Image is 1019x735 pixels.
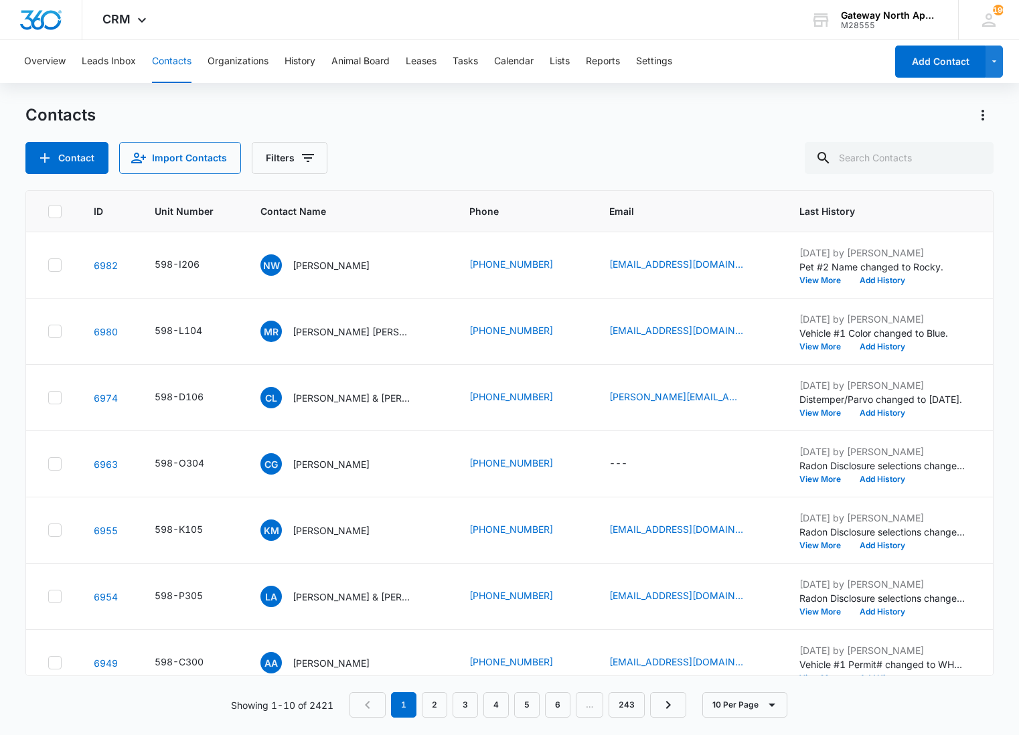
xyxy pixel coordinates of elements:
[799,475,850,483] button: View More
[799,409,850,417] button: View More
[260,652,394,673] div: Contact Name - Antonio Alire - Select to Edit Field
[331,40,390,83] button: Animal Board
[514,692,540,718] a: Page 5
[609,522,743,536] a: [EMAIL_ADDRESS][DOMAIN_NAME]
[799,326,967,340] p: Vehicle #1 Color changed to Blue.
[260,387,437,408] div: Contact Name - Corey Little & William C. Little - Select to Edit Field
[94,392,118,404] a: Navigate to contact details page for Corey Little & William C. Little
[586,40,620,83] button: Reports
[260,586,282,607] span: LA
[799,459,967,473] p: Radon Disclosure selections changed; Form Signed was added.
[609,390,767,406] div: Email - corey.little210@yahoo.com - Select to Edit Field
[609,655,767,671] div: Email - alire24@yahoo.com - Select to Edit Field
[483,692,509,718] a: Page 4
[155,323,226,339] div: Unit Number - 598-L104 - Select to Edit Field
[293,258,370,272] p: [PERSON_NAME]
[155,390,204,404] div: 598-D106
[119,142,241,174] button: Import Contacts
[406,40,437,83] button: Leases
[799,378,967,392] p: [DATE] by [PERSON_NAME]
[94,260,118,271] a: Navigate to contact details page for Nadia Watson
[609,390,743,404] a: [PERSON_NAME][EMAIL_ADDRESS][DOMAIN_NAME]
[155,204,228,218] span: Unit Number
[841,10,939,21] div: account name
[94,459,118,470] a: Navigate to contact details page for Claudia Gomez
[609,456,651,472] div: Email - - Select to Edit Field
[260,453,394,475] div: Contact Name - Claudia Gomez - Select to Edit Field
[609,257,743,271] a: [EMAIL_ADDRESS][DOMAIN_NAME]
[260,254,282,276] span: NW
[469,522,577,538] div: Phone - (303) 746-8309 - Select to Edit Field
[469,588,553,602] a: [PHONE_NUMBER]
[850,475,915,483] button: Add History
[799,343,850,351] button: View More
[293,457,370,471] p: [PERSON_NAME]
[285,40,315,83] button: History
[805,142,994,174] input: Search Contacts
[94,657,118,669] a: Navigate to contact details page for Antonio Alire
[260,387,282,408] span: CL
[850,409,915,417] button: Add History
[102,12,131,26] span: CRM
[469,257,577,273] div: Phone - (772) 559-4135 - Select to Edit Field
[155,588,203,602] div: 598-P305
[799,392,967,406] p: Distemper/Parvo changed to [DATE].
[293,523,370,538] p: [PERSON_NAME]
[231,698,333,712] p: Showing 1-10 of 2421
[799,591,967,605] p: Radon Disclosure selections changed; Form Signed was added.
[155,456,228,472] div: Unit Number - 598-O304 - Select to Edit Field
[799,276,850,284] button: View More
[155,257,224,273] div: Unit Number - 598-I206 - Select to Edit Field
[799,246,967,260] p: [DATE] by [PERSON_NAME]
[799,542,850,550] button: View More
[155,522,203,536] div: 598-K105
[155,588,227,604] div: Unit Number - 598-P305 - Select to Edit Field
[799,657,967,671] p: Vehicle #1 Permit# changed to WH-3101.
[260,586,437,607] div: Contact Name - Luis Avila & Frida G Gordillo Galvan - Select to Edit Field
[799,312,967,326] p: [DATE] by [PERSON_NAME]
[155,257,200,271] div: 598-I206
[260,453,282,475] span: CG
[799,260,967,274] p: Pet #2 Name changed to Rocky.
[469,655,553,669] a: [PHONE_NUMBER]
[293,325,413,339] p: [PERSON_NAME] [PERSON_NAME]
[494,40,534,83] button: Calendar
[895,46,986,78] button: Add Contact
[391,692,416,718] em: 1
[152,40,191,83] button: Contacts
[94,591,118,602] a: Navigate to contact details page for Luis Avila & Frida G Gordillo Galvan
[993,5,1004,15] span: 190
[469,655,577,671] div: Phone - (303) 525-0103 - Select to Edit Field
[422,692,447,718] a: Page 2
[260,652,282,673] span: AA
[155,655,228,671] div: Unit Number - 598-C300 - Select to Edit Field
[453,692,478,718] a: Page 3
[799,204,947,218] span: Last History
[850,608,915,616] button: Add History
[799,674,850,682] button: View More
[94,204,103,218] span: ID
[609,655,743,669] a: [EMAIL_ADDRESS][DOMAIN_NAME]
[799,525,967,539] p: Radon Disclosure selections changed; Form Signed was added.
[469,390,553,404] a: [PHONE_NUMBER]
[293,391,413,405] p: [PERSON_NAME] & [PERSON_NAME]
[799,444,967,459] p: [DATE] by [PERSON_NAME]
[609,323,767,339] div: Email - mrgilley.123@gmail.com - Select to Edit Field
[609,588,767,604] div: Email - frigiselle98@gmail.com - Select to Edit Field
[349,692,686,718] nav: Pagination
[469,323,553,337] a: [PHONE_NUMBER]
[799,577,967,591] p: [DATE] by [PERSON_NAME]
[260,254,394,276] div: Contact Name - Nadia Watson - Select to Edit Field
[469,588,577,604] div: Phone - (720) 883-5457 - Select to Edit Field
[453,40,478,83] button: Tasks
[850,276,915,284] button: Add History
[24,40,66,83] button: Overview
[260,321,437,342] div: Contact Name - Michael Ryan Gilley - Select to Edit Field
[609,204,748,218] span: Email
[155,323,202,337] div: 598-L104
[293,656,370,670] p: [PERSON_NAME]
[25,142,108,174] button: Add Contact
[609,456,627,472] div: ---
[702,692,787,718] button: 10 Per Page
[155,522,227,538] div: Unit Number - 598-K105 - Select to Edit Field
